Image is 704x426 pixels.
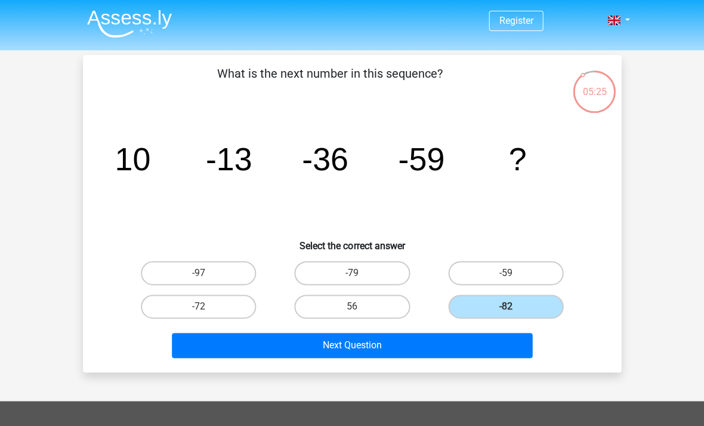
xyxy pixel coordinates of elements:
[172,333,533,358] button: Next Question
[448,261,563,285] label: -59
[206,141,252,177] tspan: -13
[102,231,602,252] h6: Select the correct answer
[448,295,563,318] label: -82
[508,141,526,177] tspan: ?
[294,261,409,285] label: -79
[572,69,616,99] div: 05:25
[87,10,172,38] img: Assessly
[141,261,256,285] label: -97
[115,141,150,177] tspan: 10
[102,65,557,100] p: What is the next number in this sequence?
[302,141,348,177] tspan: -36
[141,295,256,318] label: -72
[499,15,533,26] a: Register
[294,295,409,318] label: 56
[398,141,444,177] tspan: -59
